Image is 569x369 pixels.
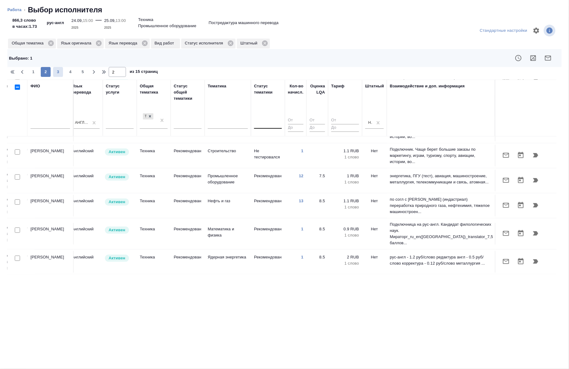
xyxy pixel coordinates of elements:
[155,40,176,46] p: Вид работ
[513,173,528,188] button: Открыть календарь загрузки
[331,254,359,260] p: 2 RUB
[185,40,225,46] p: Статус исполнителя
[368,120,373,125] div: Нет
[362,195,387,216] td: Нет
[499,148,513,163] button: Отправить предложение о работе
[331,232,359,238] p: 1 слово
[251,145,285,166] td: Не тестировался
[78,67,88,77] button: 5
[143,113,147,120] div: Техника
[310,117,325,124] input: От
[109,199,125,205] p: Активен
[12,40,46,46] p: Общая тематика
[7,5,562,15] nav: breadcrumb
[310,83,325,95] div: Оценка LQA
[251,223,285,245] td: Рекомендован
[8,39,56,48] div: Общая тематика
[109,174,125,180] p: Активен
[478,26,529,36] div: split button
[301,227,303,231] a: 1
[254,83,282,95] div: Статус тематики
[499,173,513,188] button: Отправить предложение о работе
[331,83,345,89] div: Тариф
[69,170,103,191] td: Английский
[65,69,75,75] span: 4
[53,69,63,75] span: 3
[288,117,303,124] input: От
[288,124,303,132] input: До
[69,223,103,245] td: Английский
[209,20,278,26] p: Постредактура машинного перевода
[331,198,359,204] p: 1.1 RUB
[104,18,116,23] p: 25.09,
[27,223,74,245] td: [PERSON_NAME]
[528,148,543,163] button: Продолжить
[69,145,103,166] td: Английский
[28,69,38,75] span: 1
[513,254,528,269] button: Открыть календарь загрузки
[390,173,492,185] p: энергетика, ПГУ (тест), авиация, машиностроение, металлургия, телекоммуникации и связь, атомная...
[307,251,328,273] td: 8.5
[331,204,359,210] p: 1 слово
[362,145,387,166] td: Нет
[499,226,513,241] button: Отправить предложение о работе
[331,154,359,160] p: 1 слово
[15,199,20,205] input: Выбери исполнителей, чтобы отправить приглашение на работу
[208,198,248,204] p: Нефть и газ
[251,170,285,191] td: Рекомендован
[27,145,74,166] td: [PERSON_NAME]
[390,146,492,165] p: Подключник. Чаще берет большие заказы по маркетингу, играм, туризму, спорту, авиации, истории, во...
[137,195,171,216] td: Техника
[24,7,25,13] li: ‹
[28,5,102,15] h2: Выбор исполнителя
[15,174,20,180] input: Выбери исполнителей, чтобы отправить приглашение на работу
[528,198,543,213] button: Продолжить
[140,83,168,95] div: Общая тематика
[208,148,248,154] p: Строительство
[288,83,303,95] div: Кол-во начисл.
[331,173,359,179] p: 1 RUB
[27,195,74,216] td: [PERSON_NAME]
[31,83,40,89] div: ФИО
[109,227,125,233] p: Активен
[307,170,328,191] td: 7.5
[130,68,158,77] span: из 15 страниц
[331,124,359,132] input: До
[106,83,134,95] div: Статус услуги
[142,113,154,120] div: Техника
[362,223,387,245] td: Нет
[57,39,104,48] div: Язык оригинала
[331,148,359,154] p: 1.1 RUB
[105,39,150,48] div: Язык перевода
[331,179,359,185] p: 1 слово
[78,69,88,75] span: 5
[241,40,260,46] p: Штатный
[115,18,126,23] p: 13:00
[331,260,359,266] p: 1 слово
[171,145,205,166] td: Рекомендован
[208,254,248,260] p: Ядерная энергетика
[251,195,285,216] td: Рекомендован
[171,223,205,245] td: Рекомендован
[72,83,100,95] div: Язык перевода
[390,254,492,266] p: рус-англ - 1.2 руб/слово редактура англ - 0.5 руб/слово корректура - 0.12 руб/слово металлургия ...
[513,226,528,241] button: Открыть календарь загрузки
[390,83,465,89] div: Взаимодействие и доп. информация
[109,40,140,46] p: Язык перевода
[307,195,328,216] td: 8.5
[541,51,555,65] button: Отправить предложение о работе
[365,83,384,89] div: Штатный
[181,39,236,48] div: Статус исполнителя
[69,251,103,273] td: Английский
[95,15,102,31] div: —
[27,170,74,191] td: [PERSON_NAME]
[544,25,557,36] span: Посмотреть информацию
[208,173,248,185] p: Промышленное оборудование
[138,17,153,23] p: Техника
[61,40,94,46] p: Язык оригинала
[137,145,171,166] td: Техника
[513,148,528,163] button: Открыть календарь загрузки
[390,221,492,246] p: Подключница на рус-англ. Кандидат филологических наук. Мираторг_ru_en([GEOGRAPHIC_DATA])_translat...
[109,255,125,261] p: Активен
[27,251,74,273] td: [PERSON_NAME]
